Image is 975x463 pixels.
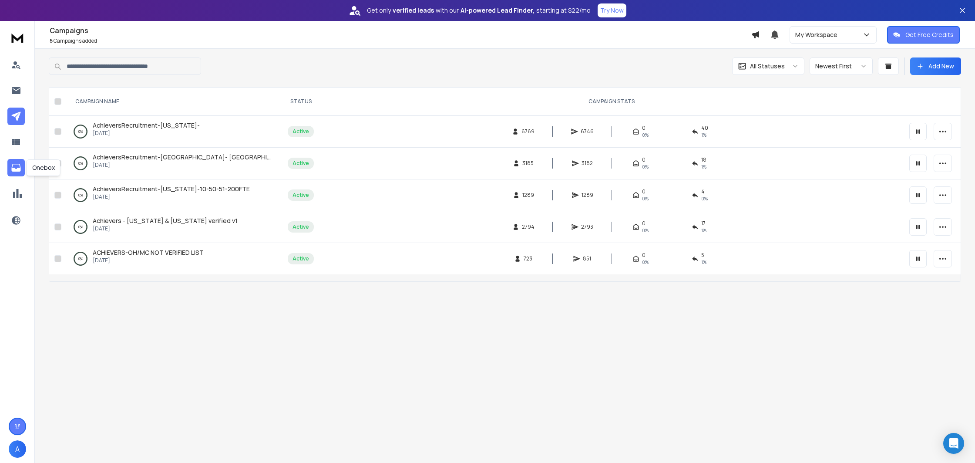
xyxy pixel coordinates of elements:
span: 40 [701,125,708,132]
span: 0% [642,163,649,170]
button: Add New [910,57,961,75]
strong: verified leads [393,6,434,15]
a: ACHIEVERS-OH/MC NOT VERIFIED LIST [93,248,204,257]
p: My Workspace [795,30,841,39]
p: [DATE] [93,225,238,232]
p: [DATE] [93,162,274,169]
button: A [9,440,26,458]
span: 18 [701,156,706,163]
span: 0% [642,132,649,139]
span: 0 [642,125,646,132]
p: Get Free Credits [905,30,954,39]
span: 0% [642,259,649,266]
span: 17 [701,220,706,227]
div: Active [292,192,309,199]
span: 0% [642,227,649,234]
p: All Statuses [750,62,785,71]
span: 0 [642,156,646,163]
a: AchieversRecruitment-[US_STATE]- [93,121,200,130]
p: 0 % [78,191,83,199]
th: STATUS [282,88,319,116]
strong: AI-powered Lead Finder, [461,6,535,15]
div: Active [292,223,309,230]
span: 1 % [701,163,706,170]
h1: Campaigns [50,25,751,36]
span: 1 % [701,259,706,266]
span: 5 [50,37,53,44]
span: 1 % [701,132,706,139]
span: 2794 [522,223,535,230]
img: logo [9,30,26,46]
p: 0 % [78,254,83,263]
span: 6769 [521,128,535,135]
span: 0 % [701,195,708,202]
button: Try Now [598,3,626,17]
p: 0 % [78,159,83,168]
div: Active [292,255,309,262]
p: [DATE] [93,130,200,137]
td: 0%Achievers - [US_STATE] & [US_STATE] verified v1[DATE] [65,211,282,243]
span: 6746 [581,128,594,135]
div: Onebox [27,159,61,176]
span: 1289 [582,192,593,199]
td: 0%AchieversRecruitment-[GEOGRAPHIC_DATA]- [GEOGRAPHIC_DATA]-[DATE] [65,148,282,179]
p: [DATE] [93,193,250,200]
td: 0%ACHIEVERS-OH/MC NOT VERIFIED LIST[DATE] [65,243,282,275]
span: 723 [524,255,532,262]
span: 0 [642,188,646,195]
a: Achievers - [US_STATE] & [US_STATE] verified v1 [93,216,238,225]
button: Get Free Credits [887,26,960,44]
div: Active [292,160,309,167]
span: 2793 [581,223,593,230]
p: [DATE] [93,257,204,264]
p: 0 % [78,223,83,231]
span: 1 % [701,227,706,234]
p: Campaigns added [50,37,751,44]
a: AchieversRecruitment-[GEOGRAPHIC_DATA]- [GEOGRAPHIC_DATA]- [93,153,274,162]
div: Open Intercom Messenger [943,433,964,454]
p: 0 % [78,127,83,136]
a: AchieversRecruitment-[US_STATE]-10-50-51-200FTE [93,185,250,193]
td: 0%AchieversRecruitment-[US_STATE]-10-50-51-200FTE[DATE] [65,179,282,211]
span: 3185 [522,160,534,167]
span: 0% [642,195,649,202]
span: 5 [701,252,704,259]
span: ACHIEVERS-OH/MC NOT VERIFIED LIST [93,248,204,257]
span: 4 [701,188,705,195]
p: Try Now [600,6,624,15]
button: Newest First [810,57,873,75]
th: CAMPAIGN STATS [319,88,904,116]
span: AchieversRecruitment-[GEOGRAPHIC_DATA]- [GEOGRAPHIC_DATA]- [93,153,296,161]
span: AchieversRecruitment-[US_STATE]- [93,121,200,129]
p: Get only with our starting at $22/mo [367,6,591,15]
td: 0%AchieversRecruitment-[US_STATE]-[DATE] [65,116,282,148]
th: CAMPAIGN NAME [65,88,282,116]
span: 0 [642,252,646,259]
span: 1289 [522,192,534,199]
div: Active [292,128,309,135]
span: 851 [583,255,592,262]
span: 3182 [582,160,593,167]
span: 0 [642,220,646,227]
